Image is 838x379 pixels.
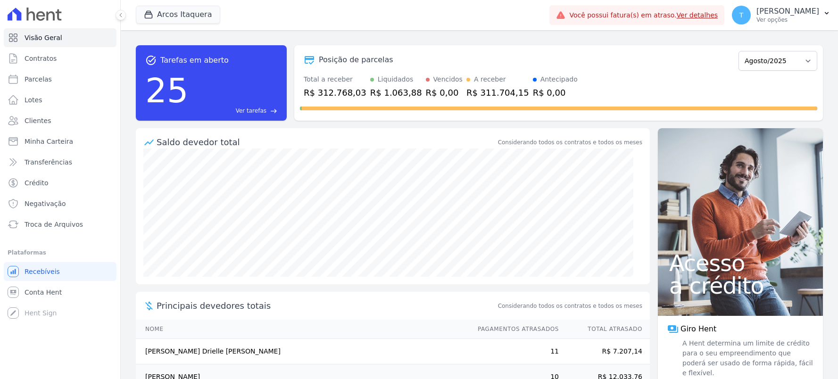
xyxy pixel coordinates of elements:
div: R$ 1.063,88 [370,86,422,99]
div: Total a receber [304,74,366,84]
a: Crédito [4,173,116,192]
span: Minha Carteira [25,137,73,146]
span: Crédito [25,178,49,188]
button: Arcos Itaquera [136,6,220,24]
div: Plataformas [8,247,113,258]
div: Vencidos [433,74,463,84]
span: T [739,12,744,18]
a: Contratos [4,49,116,68]
a: Negativação [4,194,116,213]
span: Recebíveis [25,267,60,276]
div: Liquidados [378,74,414,84]
button: T [PERSON_NAME] Ver opções [724,2,838,28]
th: Nome [136,320,469,339]
span: Acesso [669,252,812,274]
a: Ver detalhes [677,11,718,19]
span: Clientes [25,116,51,125]
span: Tarefas em aberto [160,55,229,66]
th: Pagamentos Atrasados [469,320,559,339]
span: Visão Geral [25,33,62,42]
span: a crédito [669,274,812,297]
span: Troca de Arquivos [25,220,83,229]
span: Parcelas [25,74,52,84]
span: Giro Hent [680,323,716,335]
th: Total Atrasado [559,320,650,339]
div: R$ 311.704,15 [466,86,529,99]
span: Principais devedores totais [157,299,496,312]
a: Visão Geral [4,28,116,47]
a: Minha Carteira [4,132,116,151]
div: R$ 0,00 [533,86,578,99]
td: [PERSON_NAME] Drielle [PERSON_NAME] [136,339,469,364]
span: Ver tarefas [236,107,266,115]
span: Considerando todos os contratos e todos os meses [498,302,642,310]
span: Lotes [25,95,42,105]
span: Negativação [25,199,66,208]
p: [PERSON_NAME] [756,7,819,16]
p: Ver opções [756,16,819,24]
span: east [270,107,277,115]
a: Parcelas [4,70,116,89]
a: Troca de Arquivos [4,215,116,234]
a: Conta Hent [4,283,116,302]
a: Ver tarefas east [192,107,277,115]
div: Antecipado [540,74,578,84]
a: Clientes [4,111,116,130]
span: Você possui fatura(s) em atraso. [569,10,718,20]
span: Conta Hent [25,288,62,297]
td: 11 [469,339,559,364]
div: Posição de parcelas [319,54,393,66]
a: Transferências [4,153,116,172]
span: Transferências [25,157,72,167]
a: Lotes [4,91,116,109]
a: Recebíveis [4,262,116,281]
span: A Hent determina um limite de crédito para o seu empreendimento que poderá ser usado de forma ráp... [680,338,813,378]
div: Saldo devedor total [157,136,496,148]
td: R$ 7.207,14 [559,339,650,364]
div: Considerando todos os contratos e todos os meses [498,138,642,147]
div: R$ 312.768,03 [304,86,366,99]
div: R$ 0,00 [426,86,463,99]
div: 25 [145,66,189,115]
span: task_alt [145,55,157,66]
span: Contratos [25,54,57,63]
div: A receber [474,74,506,84]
